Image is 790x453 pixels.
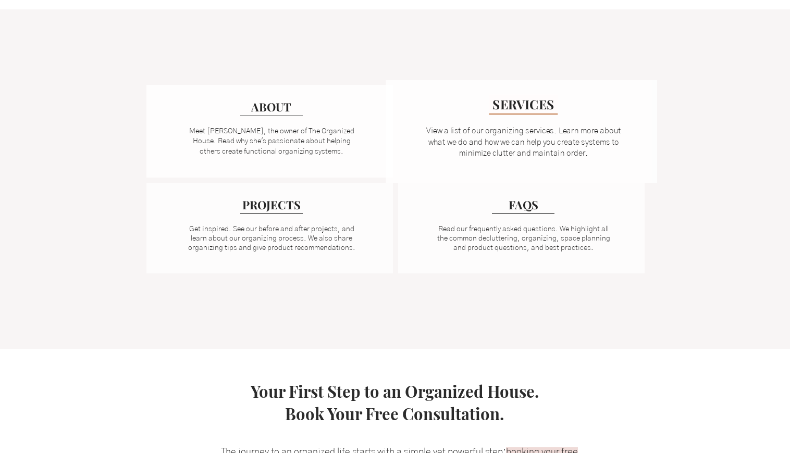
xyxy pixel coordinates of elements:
a: PROJECTS [240,196,303,214]
span: PROJECTS [242,197,301,212]
a: View a list of our organizing services. Learn more about what we do and how we can help you creat... [426,127,621,158]
span: ABOUT [251,99,291,115]
span: SERVICES [492,95,554,112]
a: FAQS [492,196,554,214]
a: Meet [PERSON_NAME], the owner of The Organized House. Read why she's passionate about helping oth... [189,128,354,155]
a: Get inspired. See our before and after projects, and learn about our organizing process. We also ... [188,225,355,251]
a: SERVICES [489,94,558,115]
span: Read our frequently asked questions. We highlight all the common decluttering, organizing, space ... [437,225,610,251]
span: FAQS [508,197,538,212]
a: Your First Step to an Organized House.Book Your Free Consultation. [251,380,539,424]
a: ABOUT [240,98,303,116]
